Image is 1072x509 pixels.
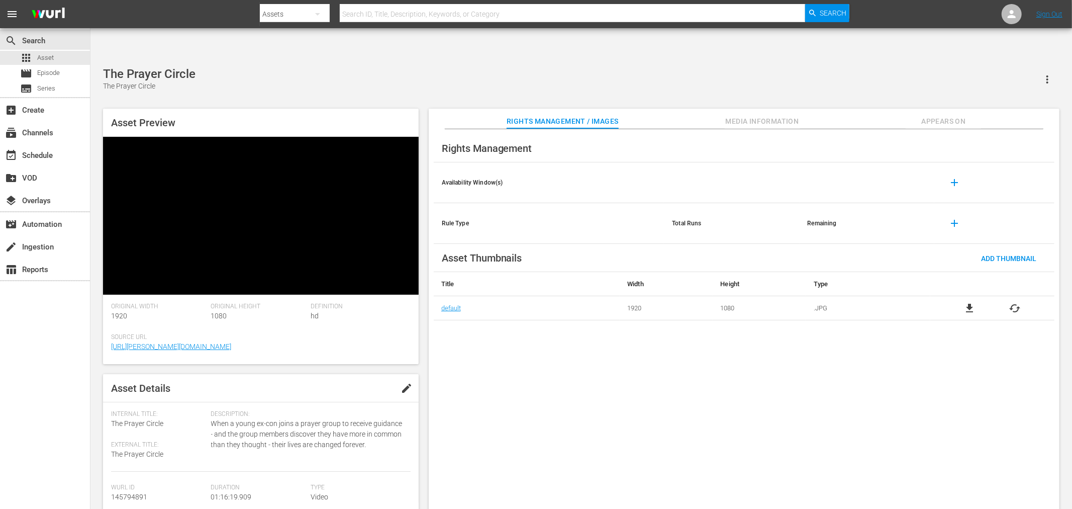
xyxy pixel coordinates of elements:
[211,303,306,311] span: Original Height
[963,302,976,314] a: file_download
[20,82,32,95] span: Series
[20,67,32,79] span: Episode
[442,142,532,154] span: Rights Management
[5,218,17,230] span: Automation
[111,484,206,492] span: Wurl Id
[507,115,618,128] span: Rights Management / Images
[111,419,163,428] span: The Prayer Circle
[311,484,406,492] span: Type
[211,493,252,501] span: 01:16:19.909
[103,67,196,81] div: The Prayer Circle
[973,254,1044,263] span: Add Thumbnail
[5,104,17,116] span: Create
[800,203,935,244] th: Remaining
[24,3,72,26] img: ans4CAIJ8jUAAAAAAAAAAAAAAAAAAAAAAAAgQb4GAAAAAAAAAAAAAAAAAAAAAAAAJMjXAAAAAAAAAAAAAAAAAAAAAAAAgAT5G...
[20,52,32,64] span: Asset
[725,115,800,128] span: Media Information
[1036,10,1062,18] a: Sign Out
[311,493,328,501] span: Video
[401,382,413,394] span: edit
[1009,302,1021,314] button: cached
[311,303,406,311] span: Definition
[805,4,849,22] button: Search
[5,195,17,207] span: Overlays
[942,171,966,195] button: add
[820,4,847,22] span: Search
[37,83,55,94] span: Series
[311,312,319,320] span: hd
[713,272,806,296] th: Height
[103,81,196,92] div: The Prayer Circle
[111,303,206,311] span: Original Width
[806,296,930,320] td: .JPG
[211,418,406,450] span: When a young ex-con joins a prayer group to receive guidance - and the group members discover the...
[5,127,17,139] span: Channels
[211,312,227,320] span: 1080
[620,272,713,296] th: Width
[5,35,17,47] span: Search
[111,493,147,501] span: 145794891
[111,450,163,458] span: The Prayer Circle
[806,272,930,296] th: Type
[37,53,54,63] span: Asset
[942,211,966,235] button: add
[111,117,175,129] span: Asset Preview
[211,484,306,492] span: Duration
[395,376,419,400] button: edit
[111,410,206,418] span: Internal Title:
[211,410,406,418] span: Description:
[441,304,461,312] a: default
[111,343,231,351] a: [URL][PERSON_NAME][DOMAIN_NAME]
[434,272,620,296] th: Title
[111,382,170,394] span: Asset Details
[434,203,664,244] th: Rule Type
[5,172,17,184] span: VOD
[111,312,127,320] span: 1920
[442,252,522,264] span: Asset Thumbnails
[5,264,17,276] span: Reports
[5,149,17,161] span: Schedule
[6,8,18,20] span: menu
[434,162,664,203] th: Availability Window(s)
[664,203,799,244] th: Total Runs
[948,217,960,229] span: add
[973,249,1044,267] button: Add Thumbnail
[948,177,960,189] span: add
[111,441,206,449] span: External Title:
[37,68,60,78] span: Episode
[5,241,17,253] span: Ingestion
[713,296,806,320] td: 1080
[111,333,406,342] span: Source Url
[906,115,981,128] span: Appears On
[620,296,713,320] td: 1920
